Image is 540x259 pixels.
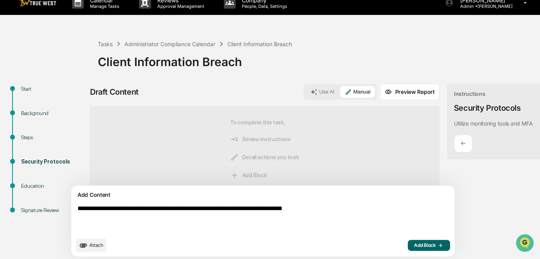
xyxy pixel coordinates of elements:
[21,85,85,93] div: Start
[8,99,14,105] div: 🖐️
[340,86,375,98] button: Manual
[461,140,466,147] p: ←
[90,87,139,97] div: Draft Content
[84,4,123,9] p: Manage Tasks
[124,41,215,47] div: Administrator Compliance Calendar
[57,99,63,105] div: 🗄️
[454,90,486,97] div: Instructions
[454,4,512,9] p: Admin • [PERSON_NAME]
[21,133,85,142] div: Steps
[151,4,208,9] p: Approval Management
[98,41,113,47] div: Tasks
[27,67,99,74] div: We're available if you need us!
[27,59,128,67] div: Start new chat
[78,132,95,138] span: Pylon
[414,242,444,248] span: Add Block
[76,190,450,200] div: Add Content
[227,41,292,47] div: Client Information Breach
[76,239,106,252] button: upload document
[230,171,267,180] span: Add Block
[408,240,450,251] button: Add Block
[55,132,95,138] a: Powered byPylon
[54,95,100,109] a: 🗄️Attestations
[5,95,54,109] a: 🖐️Preclearance
[21,206,85,214] div: Signature Review
[21,109,85,117] div: Background
[65,98,97,106] span: Attestations
[8,114,14,120] div: 🔎
[21,158,85,166] div: Security Protocols
[16,98,50,106] span: Preclearance
[98,49,536,69] div: Client Information Breach
[8,59,22,74] img: 1746055101610-c473b297-6a78-478c-a979-82029cc54cd1
[16,113,49,121] span: Data Lookup
[230,135,290,144] span: Review instructions
[306,86,339,98] button: Use AI
[89,242,103,248] span: Attach
[454,120,533,127] p: Utilize monitoring tools and MFA
[133,62,142,71] button: Start new chat
[8,16,142,29] p: How can we help?
[5,110,52,124] a: 🔎Data Lookup
[454,103,521,113] div: Security Protocols
[21,182,85,190] div: Education
[380,84,439,100] button: Preview Report
[230,153,299,162] span: Detail actions you took
[230,119,299,180] div: To complete this task,
[236,4,291,9] p: People, Data, Settings
[515,233,536,254] iframe: Open customer support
